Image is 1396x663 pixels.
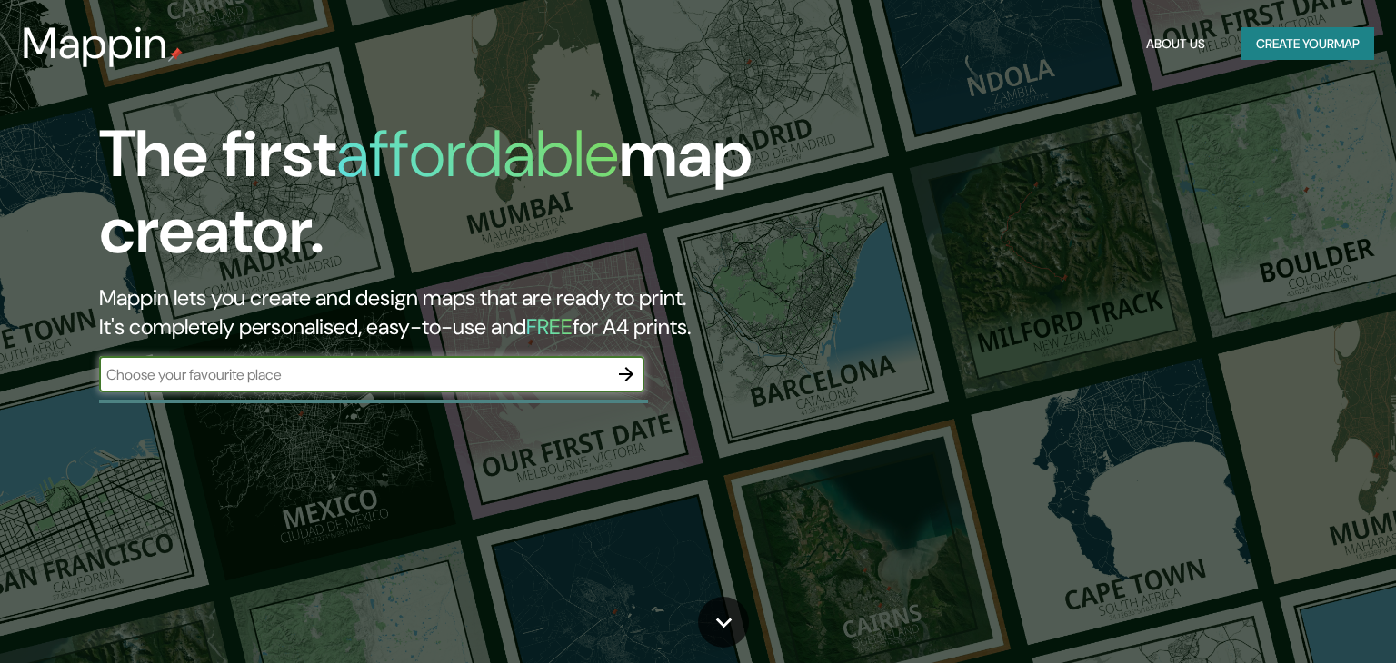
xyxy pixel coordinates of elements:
[99,283,797,341] h2: Mappin lets you create and design maps that are ready to print. It's completely personalised, eas...
[22,18,168,69] h3: Mappin
[99,116,797,283] h1: The first map creator.
[1139,27,1212,61] button: About Us
[336,112,619,196] h1: affordable
[168,47,183,62] img: mappin-pin
[526,312,573,341] h5: FREE
[1241,27,1374,61] button: Create yourmap
[99,364,608,385] input: Choose your favourite place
